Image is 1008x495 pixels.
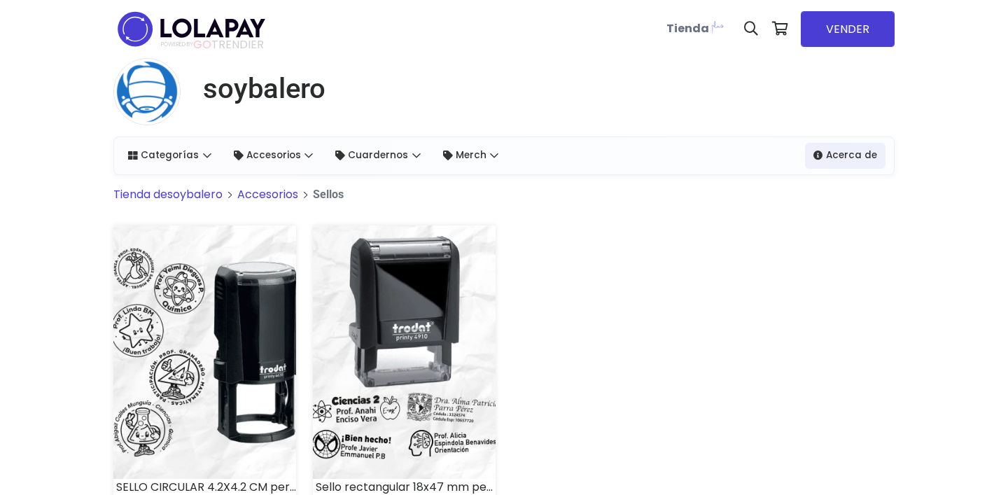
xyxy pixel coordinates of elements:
img: small.png [113,58,181,125]
span: TRENDIER [161,39,264,51]
a: VENDER [801,11,895,47]
a: Merch [435,143,507,168]
b: Tienda [666,20,709,36]
a: Cuardernos [327,143,429,168]
span: GO [193,36,211,53]
a: Accesorios [237,186,298,202]
img: small_1755315181444.jpeg [113,225,296,479]
a: soybalero [192,72,325,106]
h1: soybalero [203,72,325,106]
a: Categorías [120,143,220,168]
span: Sellos [313,188,344,201]
a: Accesorios [225,143,322,168]
img: logo [113,7,269,51]
span: POWERED BY [161,41,193,48]
span: Tienda de [113,186,167,202]
a: Tienda desoybalero [113,186,223,202]
img: small_1755314519880.jpeg [313,225,496,479]
img: Lolapay Plus [709,18,726,35]
a: Acerca de [805,143,885,168]
nav: breadcrumb [113,186,895,214]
